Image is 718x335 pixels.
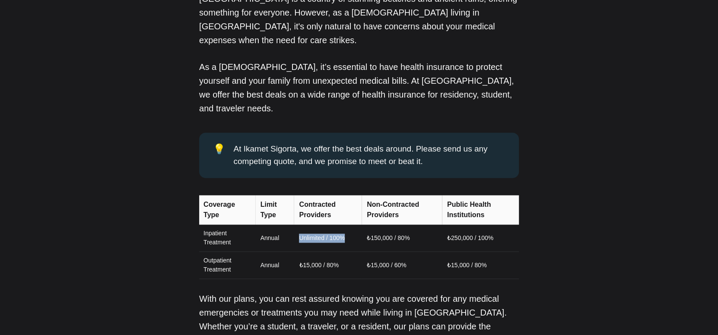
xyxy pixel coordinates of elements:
[199,224,255,252] td: Inpatient Treatment
[442,224,519,252] td: ₺250,000 / 100%
[294,252,362,279] td: ₺15,000 / 80%
[199,60,519,115] p: As a [DEMOGRAPHIC_DATA], it’s essential to have health insurance to protect yourself and your fam...
[362,224,442,252] td: ₺150,000 / 80%
[362,252,442,279] td: ₺15,000 / 60%
[255,195,294,224] th: Limit Type
[199,252,255,279] td: Outpatient Treatment
[362,195,442,224] th: Non-Contracted Providers
[294,195,362,224] th: Contracted Providers
[294,224,362,252] td: Unlimited / 100%
[233,143,505,167] div: At Ikamet Sigorta, we offer the best deals around. Please send us any competing quote, and we pro...
[255,252,294,279] td: Annual
[255,224,294,252] td: Annual
[442,195,519,224] th: Public Health Institutions
[213,143,233,167] div: 💡
[442,252,519,279] td: ₺15,000 / 80%
[199,195,255,224] th: Coverage Type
